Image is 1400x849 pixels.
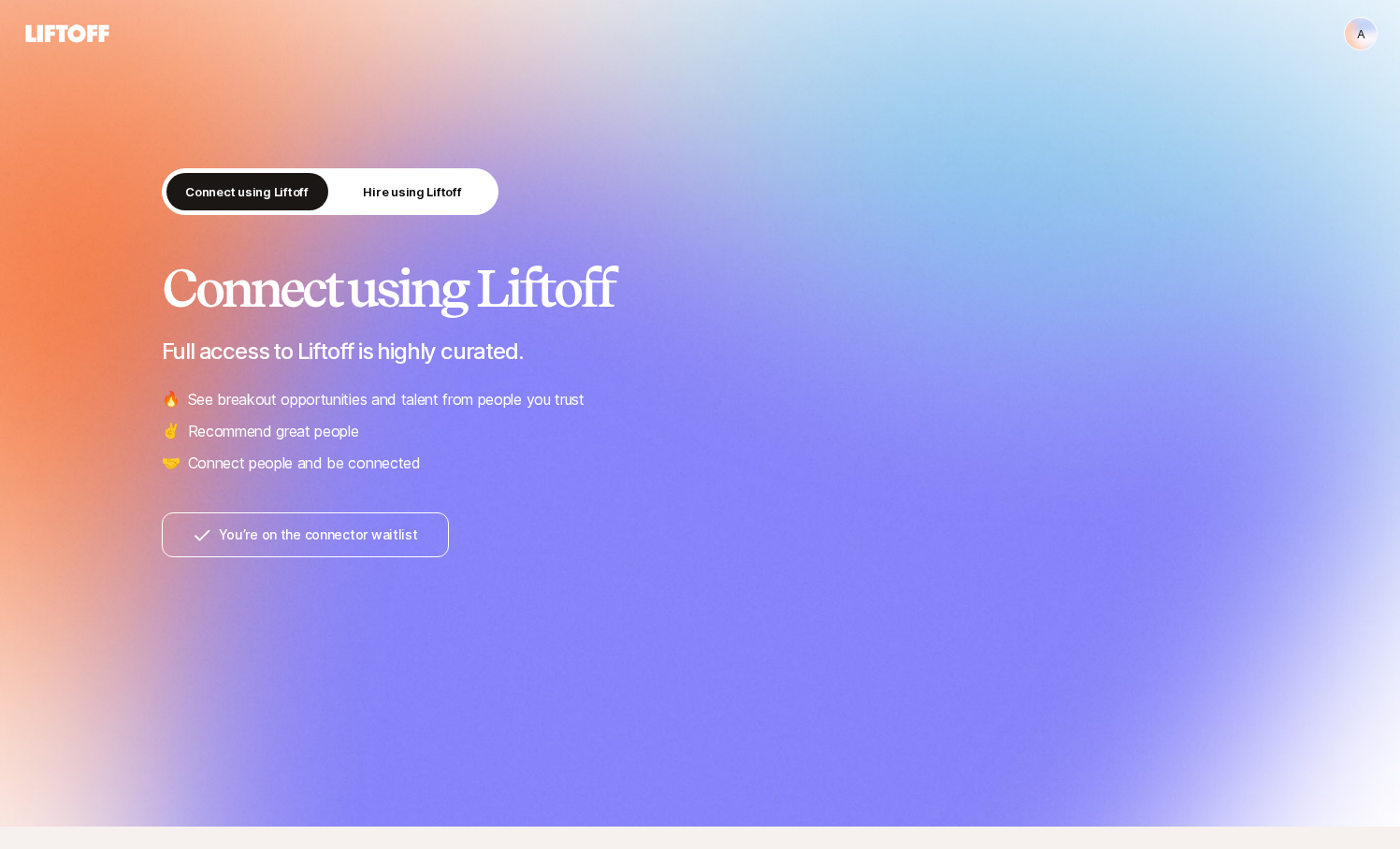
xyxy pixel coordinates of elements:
p: Connect people and be connected [188,451,421,475]
h2: Connect using Liftoff [162,260,1239,316]
button: You’re on the connector waitlist [162,512,449,557]
p: Recommend great people [188,419,359,443]
p: Connect using Liftoff [185,182,309,201]
button: A [1344,17,1378,50]
p: Full access to Liftoff is highly curated. [162,338,1239,365]
span: ✌️ [162,419,180,443]
p: Hire using Liftoff [363,182,461,201]
p: See breakout opportunities and talent from people you trust [188,387,585,411]
span: 🤝 [162,451,180,475]
span: 🔥 [162,387,180,411]
p: A [1357,22,1365,45]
